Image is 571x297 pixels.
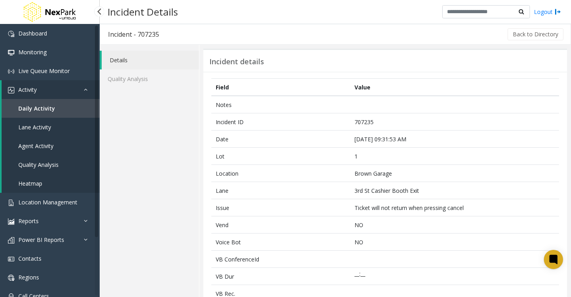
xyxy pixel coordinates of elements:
td: VB Dur [211,268,350,285]
td: __:__ [350,268,559,285]
td: Location [211,165,350,182]
td: Ticket will not return when pressing cancel [350,199,559,216]
span: Reports [18,217,39,225]
h3: Incident details [209,57,264,66]
span: Dashboard [18,30,47,37]
td: Vend [211,216,350,234]
td: Incident ID [211,113,350,131]
span: Lane Activity [18,123,51,131]
img: logout [555,8,561,16]
a: Quality Analysis [2,155,100,174]
a: Daily Activity [2,99,100,118]
span: Contacts [18,255,41,262]
th: Field [211,79,350,96]
td: Lane [211,182,350,199]
td: Date [211,131,350,148]
p: NO [354,221,555,229]
td: Notes [211,96,350,113]
th: Value [350,79,559,96]
button: Back to Directory [508,28,563,40]
a: Activity [2,80,100,99]
td: 1 [350,148,559,165]
span: Heatmap [18,180,42,187]
span: Regions [18,273,39,281]
a: Heatmap [2,174,100,193]
td: Lot [211,148,350,165]
td: 707235 [350,113,559,131]
td: Issue [211,199,350,216]
img: 'icon' [8,200,14,206]
img: 'icon' [8,256,14,262]
a: Details [102,51,199,69]
img: 'icon' [8,31,14,37]
img: 'icon' [8,49,14,56]
span: Activity [18,86,37,93]
td: Brown Garage [350,165,559,182]
span: Quality Analysis [18,161,59,168]
img: 'icon' [8,68,14,75]
td: VB ConferenceId [211,251,350,268]
span: Live Queue Monitor [18,67,70,75]
img: 'icon' [8,237,14,244]
img: 'icon' [8,218,14,225]
td: [DATE] 09:31:53 AM [350,131,559,148]
img: 'icon' [8,87,14,93]
a: Lane Activity [2,118,100,137]
td: Voice Bot [211,234,350,251]
span: Location Management [18,198,77,206]
a: Agent Activity [2,137,100,155]
h3: Incident Details [104,2,182,22]
a: Quality Analysis [100,69,199,88]
h3: Incident - 707235 [100,25,167,44]
a: Logout [534,8,561,16]
span: Daily Activity [18,105,55,112]
span: Agent Activity [18,142,53,150]
p: NO [354,238,555,246]
img: 'icon' [8,275,14,281]
span: Power BI Reports [18,236,64,244]
span: Monitoring [18,48,47,56]
td: 3rd St Cashier Booth Exit [350,182,559,199]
